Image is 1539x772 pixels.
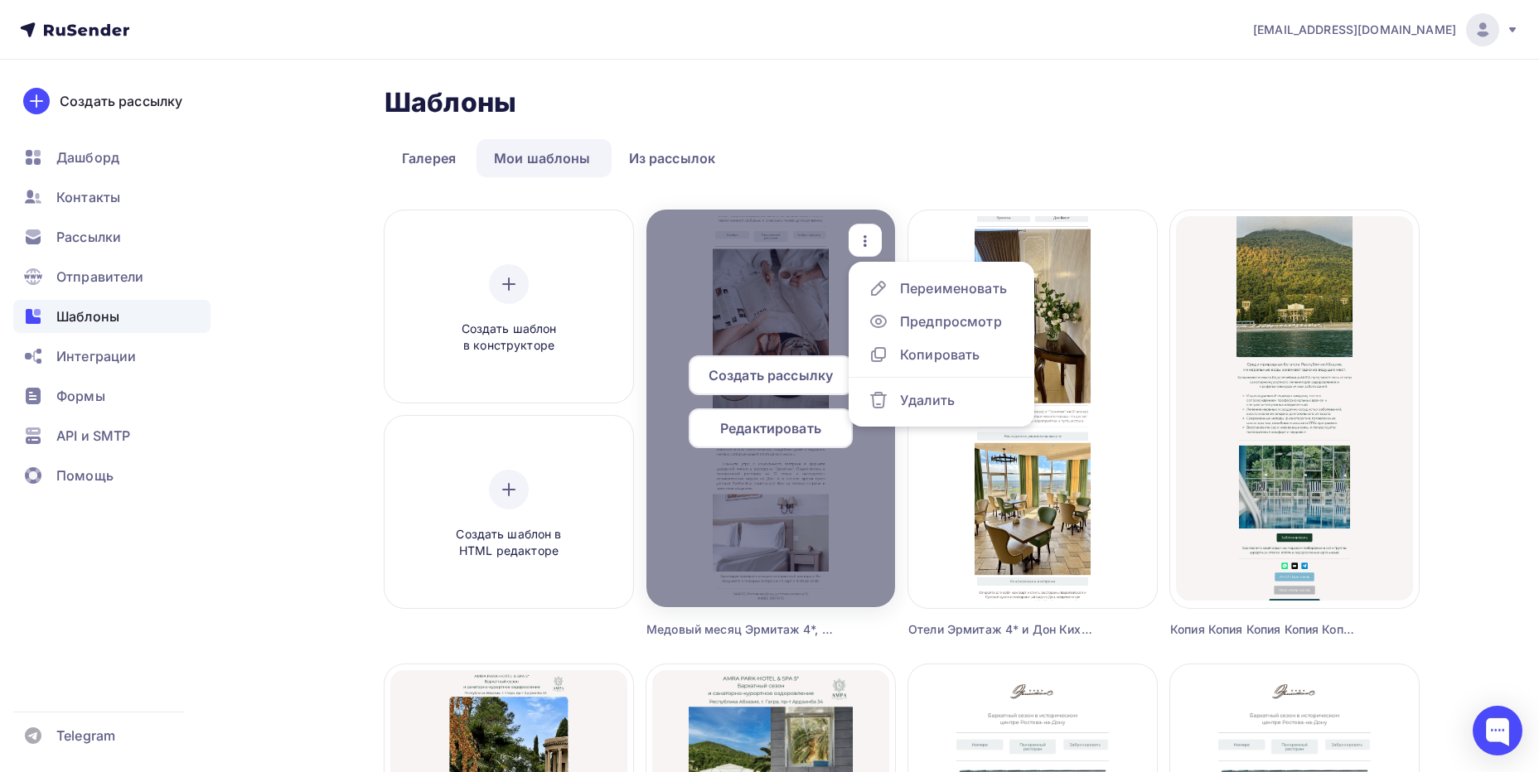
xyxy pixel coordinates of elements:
[56,187,120,207] span: Контакты
[56,306,119,326] span: Шаблоны
[13,260,211,293] a: Отправители
[385,86,516,119] h2: Шаблоны
[13,181,211,214] a: Контакты
[56,346,136,366] span: Интеграции
[13,220,211,253] a: Рассылки
[646,621,833,638] div: Медовый месяц Эрмитаж 4*, г. [GEOGRAPHIC_DATA]
[56,227,121,247] span: Рассылки
[56,726,115,745] span: Telegram
[1253,22,1456,38] span: [EMAIL_ADDRESS][DOMAIN_NAME]
[56,466,114,485] span: Помощь
[56,386,105,406] span: Формы
[900,311,1002,331] div: Предпросмотр
[13,141,211,174] a: Дашборд
[56,426,130,446] span: API и SMTP
[720,418,821,438] span: Редактировать
[477,139,608,177] a: Мои шаблоны
[430,321,588,355] span: Создать шаблон в конструкторе
[900,390,955,410] div: Удалить
[908,621,1095,638] div: Отели Эрмитаж 4* и Дон Кихот 3*, г. [GEOGRAPHIC_DATA]
[709,365,833,385] span: Создать рассылку
[385,139,473,177] a: Галерея
[1170,621,1357,638] div: Копия Копия Копия Копия Копия Копия Новая рассылка 1
[900,345,980,364] div: Копировать
[900,278,1007,298] div: Переименовать
[56,147,119,167] span: Дашборд
[13,300,211,333] a: Шаблоны
[13,379,211,413] a: Формы
[612,139,733,177] a: Из рассылок
[1253,13,1519,46] a: [EMAIL_ADDRESS][DOMAIN_NAME]
[430,526,588,560] span: Создать шаблон в HTML редакторе
[56,267,144,287] span: Отправители
[60,91,182,111] div: Создать рассылку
